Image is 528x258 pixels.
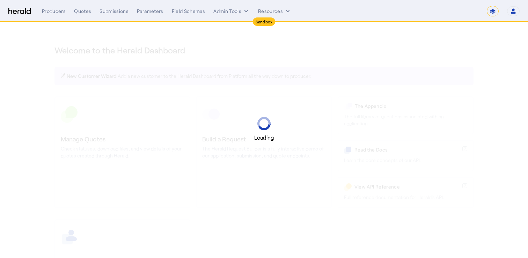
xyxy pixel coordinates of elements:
[213,8,250,15] button: internal dropdown menu
[258,8,291,15] button: Resources dropdown menu
[172,8,205,15] div: Field Schemas
[8,8,31,15] img: Herald Logo
[253,17,276,26] div: Sandbox
[137,8,163,15] div: Parameters
[42,8,66,15] div: Producers
[100,8,129,15] div: Submissions
[74,8,91,15] div: Quotes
